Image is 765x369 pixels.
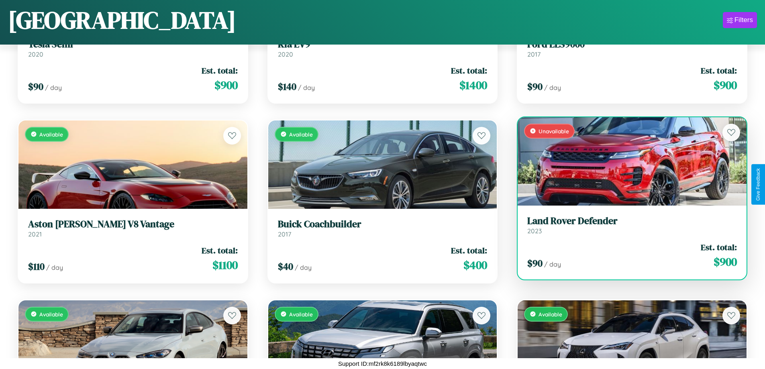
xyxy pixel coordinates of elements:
[39,311,63,318] span: Available
[28,218,238,230] h3: Aston [PERSON_NAME] V8 Vantage
[539,128,569,135] span: Unavailable
[202,245,238,256] span: Est. total:
[298,84,315,92] span: / day
[755,168,761,201] div: Give Feedback
[527,50,541,58] span: 2017
[278,260,293,273] span: $ 40
[459,77,487,93] span: $ 1400
[527,80,543,93] span: $ 90
[278,50,293,58] span: 2020
[723,12,757,28] button: Filters
[451,65,487,76] span: Est. total:
[278,218,488,238] a: Buick Coachbuilder2017
[527,39,737,58] a: Ford LLS90002017
[278,230,291,238] span: 2017
[28,218,238,238] a: Aston [PERSON_NAME] V8 Vantage2021
[527,215,737,235] a: Land Rover Defender2023
[714,254,737,270] span: $ 900
[214,77,238,93] span: $ 900
[451,245,487,256] span: Est. total:
[202,65,238,76] span: Est. total:
[28,39,238,50] h3: Tesla Semi
[539,311,562,318] span: Available
[39,131,63,138] span: Available
[45,84,62,92] span: / day
[527,215,737,227] h3: Land Rover Defender
[734,16,753,24] div: Filters
[278,80,296,93] span: $ 140
[46,263,63,271] span: / day
[212,257,238,273] span: $ 1100
[28,50,43,58] span: 2020
[278,39,488,50] h3: Kia EV9
[544,260,561,268] span: / day
[289,131,313,138] span: Available
[28,39,238,58] a: Tesla Semi2020
[463,257,487,273] span: $ 400
[28,230,42,238] span: 2021
[714,77,737,93] span: $ 900
[28,80,43,93] span: $ 90
[289,311,313,318] span: Available
[527,227,542,235] span: 2023
[338,358,427,369] p: Support ID: mf2rk8k6189lbyaqtwc
[701,241,737,253] span: Est. total:
[295,263,312,271] span: / day
[527,39,737,50] h3: Ford LLS9000
[278,39,488,58] a: Kia EV92020
[701,65,737,76] span: Est. total:
[544,84,561,92] span: / day
[527,257,543,270] span: $ 90
[8,4,236,37] h1: [GEOGRAPHIC_DATA]
[278,218,488,230] h3: Buick Coachbuilder
[28,260,45,273] span: $ 110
